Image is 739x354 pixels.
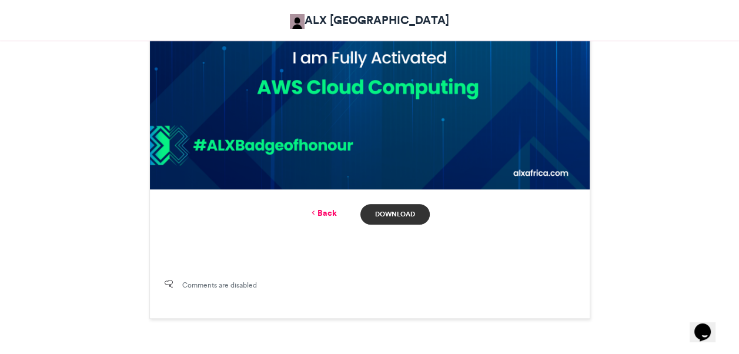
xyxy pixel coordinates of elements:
[290,14,305,29] img: ALX Africa
[360,204,429,225] a: Download
[309,207,337,219] a: Back
[690,307,727,342] iframe: chat widget
[182,280,257,290] span: Comments are disabled
[290,12,449,29] a: ALX [GEOGRAPHIC_DATA]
